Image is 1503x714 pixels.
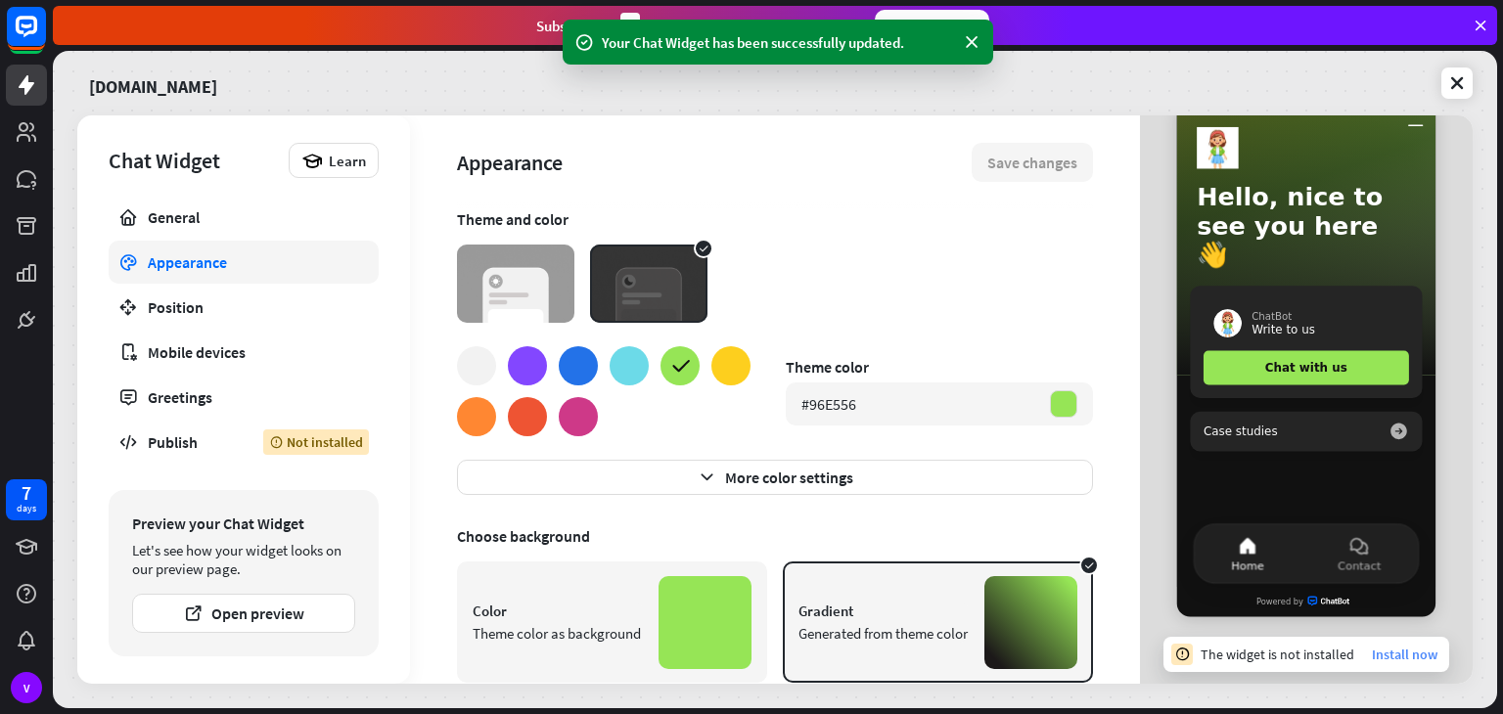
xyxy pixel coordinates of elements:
[109,331,379,374] a: Mobile devices
[786,357,1093,377] div: Theme color
[16,8,74,67] button: Open LiveChat chat widget
[109,286,379,329] a: Position
[536,13,859,39] div: Subscribe in days to get your first month for $1
[109,421,379,464] a: Publish Not installed
[1402,108,1429,134] button: Minimize window
[148,207,340,227] div: General
[89,63,217,104] a: [DOMAIN_NAME]
[801,394,856,414] div: #96E556
[457,526,1093,546] div: Choose background
[1195,525,1301,584] button: Home
[109,147,279,174] div: Chat Widget
[1252,323,1316,336] p: Write to us
[148,432,234,452] div: Publish
[132,541,355,578] div: Let's see how your widget looks on our preview page.
[798,602,969,620] div: Gradient
[148,387,340,407] div: Greetings
[602,32,954,53] div: Your Chat Widget has been successfully updated.
[148,297,340,317] div: Position
[11,672,42,703] div: V
[1301,525,1418,584] button: Contact
[1201,646,1354,663] div: The widget is not installed
[1307,597,1355,607] span: ChatBot
[620,13,640,39] div: 3
[473,624,643,643] div: Theme color as background
[109,376,379,419] a: Greetings
[329,152,366,170] span: Learn
[109,241,379,284] a: Appearance
[6,479,47,520] a: 7 days
[132,594,355,633] button: Open preview
[972,143,1093,182] button: Save changes
[17,502,36,515] div: days
[1191,412,1423,452] a: Case studies
[1232,559,1264,572] span: Home
[457,209,1093,229] div: Theme and color
[1197,182,1383,241] span: Hello, nice to see you here
[1256,598,1303,606] span: Powered by
[132,513,355,533] div: Preview your Chat Widget
[473,602,643,620] div: Color
[1197,241,1227,270] span: 👋
[1177,590,1435,614] a: Powered byChatBot
[798,624,969,643] div: Generated from theme color
[457,460,1093,495] button: More color settings
[1372,646,1437,663] a: Install now
[263,429,369,455] div: Not installed
[457,149,972,176] div: Appearance
[1213,309,1242,337] img: Current agent's avatar
[1204,424,1278,438] span: Case studies
[1252,311,1316,323] p: ChatBot
[148,342,340,362] div: Mobile devices
[109,196,379,239] a: General
[22,484,31,502] div: 7
[875,10,989,41] div: Subscribe now
[148,252,340,272] div: Appearance
[1338,559,1381,572] span: Contact
[1204,351,1409,385] button: Chat with us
